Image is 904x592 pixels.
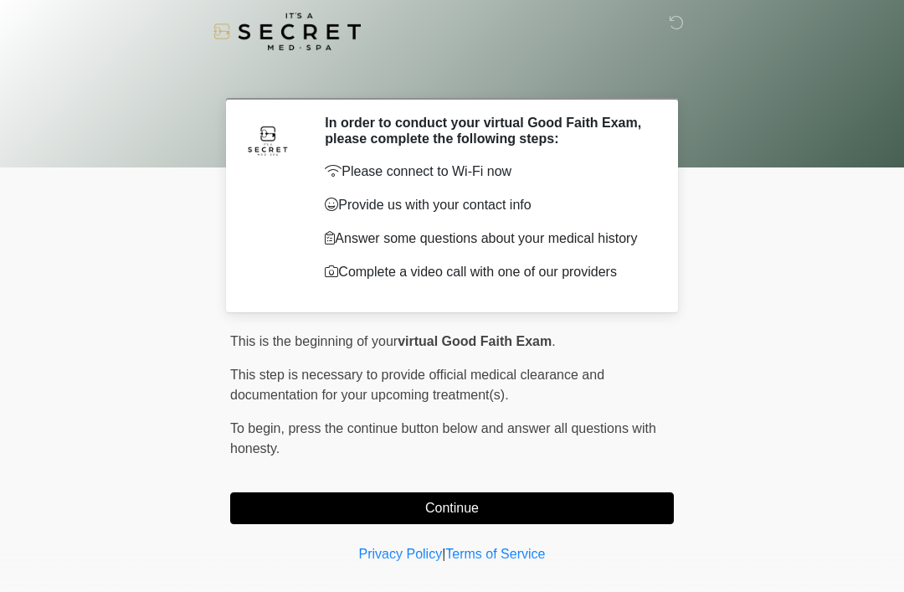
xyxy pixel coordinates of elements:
[230,368,604,402] span: This step is necessary to provide official medical clearance and documentation for your upcoming ...
[243,115,293,165] img: Agent Avatar
[398,334,552,348] strong: virtual Good Faith Exam
[230,421,656,456] span: press the continue button below and answer all questions with honesty.
[218,60,686,91] h1: ‎ ‎
[552,334,555,348] span: .
[213,13,361,50] img: It's A Secret Med Spa Logo
[230,334,398,348] span: This is the beginning of your
[325,162,649,182] p: Please connect to Wi-Fi now
[325,195,649,215] p: Provide us with your contact info
[325,262,649,282] p: Complete a video call with one of our providers
[325,229,649,249] p: Answer some questions about your medical history
[445,547,545,561] a: Terms of Service
[325,115,649,147] h2: In order to conduct your virtual Good Faith Exam, please complete the following steps:
[442,547,445,561] a: |
[230,492,674,524] button: Continue
[359,547,443,561] a: Privacy Policy
[230,421,288,435] span: To begin,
